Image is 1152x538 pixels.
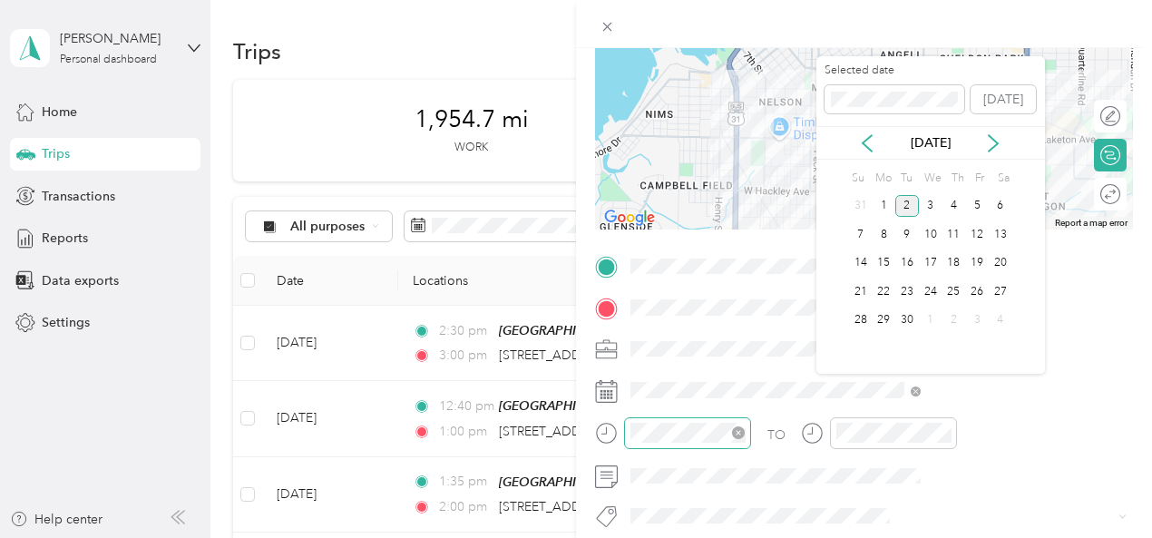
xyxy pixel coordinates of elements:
[895,280,919,303] div: 23
[942,195,966,218] div: 4
[922,166,942,191] div: We
[732,426,745,439] span: close-circle
[989,280,1012,303] div: 27
[942,252,966,275] div: 18
[989,195,1012,218] div: 6
[965,195,989,218] div: 5
[895,223,919,246] div: 9
[965,309,989,332] div: 3
[942,223,966,246] div: 11
[965,223,989,246] div: 12
[895,309,919,332] div: 30
[965,252,989,275] div: 19
[971,166,989,191] div: Fr
[919,223,942,246] div: 10
[989,309,1012,332] div: 4
[1050,436,1152,538] iframe: Everlance-gr Chat Button Frame
[849,166,866,191] div: Su
[872,166,892,191] div: Mo
[919,195,942,218] div: 3
[872,252,895,275] div: 15
[995,166,1012,191] div: Sa
[971,85,1036,114] button: [DATE]
[919,309,942,332] div: 1
[895,195,919,218] div: 2
[849,309,873,332] div: 28
[825,63,965,79] label: Selected date
[872,223,895,246] div: 8
[895,252,919,275] div: 16
[942,309,966,332] div: 2
[965,280,989,303] div: 26
[872,280,895,303] div: 22
[849,195,873,218] div: 31
[942,280,966,303] div: 25
[919,280,942,303] div: 24
[989,223,1012,246] div: 13
[948,166,965,191] div: Th
[767,426,786,445] div: TO
[1055,218,1128,228] a: Report a map error
[893,133,969,152] p: [DATE]
[600,206,659,230] img: Google
[872,195,895,218] div: 1
[898,166,915,191] div: Tu
[600,206,659,230] a: Open this area in Google Maps (opens a new window)
[989,252,1012,275] div: 20
[919,252,942,275] div: 17
[849,223,873,246] div: 7
[872,309,895,332] div: 29
[849,252,873,275] div: 14
[849,280,873,303] div: 21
